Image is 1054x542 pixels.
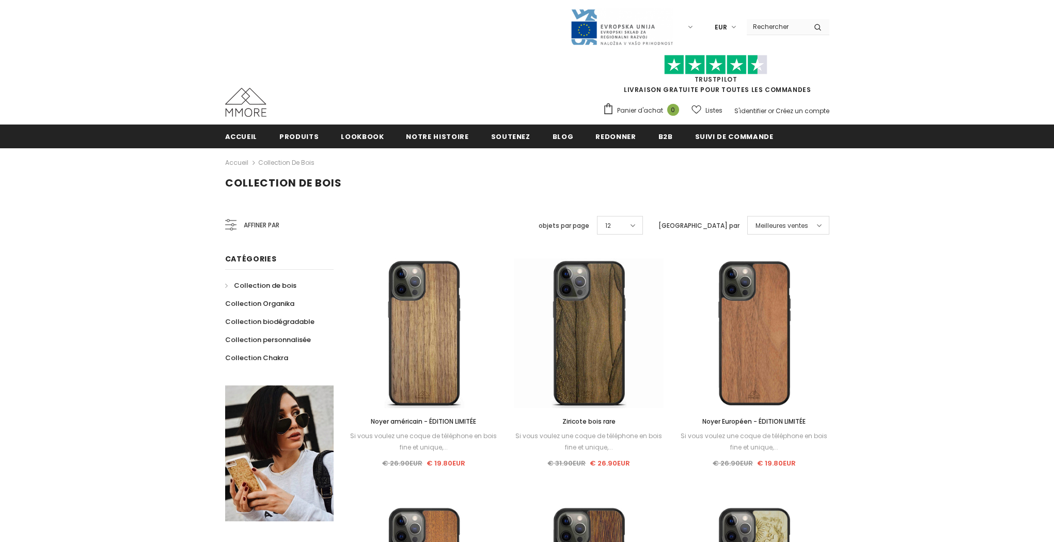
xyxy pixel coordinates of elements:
span: Notre histoire [406,132,468,142]
span: Collection de bois [225,176,342,190]
a: Collection de bois [258,158,314,167]
span: € 26.90EUR [382,458,422,468]
span: 12 [605,221,611,231]
span: Blog [553,132,574,142]
span: Noyer Européen - ÉDITION LIMITÉE [702,417,806,426]
a: Blog [553,125,574,148]
a: Suivi de commande [695,125,774,148]
span: Panier d'achat [617,105,663,116]
a: Accueil [225,157,248,169]
a: Accueil [225,125,258,148]
a: S'identifier [734,106,766,115]
a: Notre histoire [406,125,468,148]
span: Collection de bois [234,281,296,290]
span: Catégories [225,254,277,264]
a: Ziricote bois rare [514,416,664,427]
span: Collection personnalisée [225,335,311,345]
a: soutenez [491,125,530,148]
span: Redonner [595,132,636,142]
img: Faites confiance aux étoiles pilotes [664,55,767,75]
span: Listes [705,105,722,116]
span: Accueil [225,132,258,142]
a: Redonner [595,125,636,148]
span: soutenez [491,132,530,142]
span: 0 [667,104,679,116]
span: Produits [279,132,319,142]
span: Noyer américain - ÉDITION LIMITÉE [371,417,476,426]
div: Si vous voulez une coque de téléphone en bois fine et unique,... [349,430,499,453]
a: Collection Organika [225,295,294,313]
span: Meilleures ventes [756,221,808,231]
a: Javni Razpis [570,22,673,31]
a: Noyer américain - ÉDITION LIMITÉE [349,416,499,427]
span: Collection Chakra [225,353,288,363]
a: Noyer Européen - ÉDITION LIMITÉE [679,416,829,427]
span: Affiner par [244,220,279,231]
span: Collection biodégradable [225,317,314,327]
a: Produits [279,125,319,148]
span: Suivi de commande [695,132,774,142]
a: Collection personnalisée [225,331,311,349]
a: Créez un compte [776,106,829,115]
a: TrustPilot [695,75,737,84]
span: Collection Organika [225,299,294,308]
span: € 19.80EUR [757,458,796,468]
span: B2B [658,132,673,142]
span: € 26.90EUR [713,458,753,468]
a: Collection Chakra [225,349,288,367]
a: Collection de bois [225,276,296,295]
span: € 26.90EUR [590,458,630,468]
a: Panier d'achat 0 [603,103,684,118]
a: Collection biodégradable [225,313,314,331]
label: [GEOGRAPHIC_DATA] par [658,221,740,231]
a: Listes [691,101,722,119]
img: Javni Razpis [570,8,673,46]
img: Cas MMORE [225,88,266,117]
a: B2B [658,125,673,148]
div: Si vous voulez une coque de téléphone en bois fine et unique,... [679,430,829,453]
span: or [768,106,774,115]
a: Lookbook [341,125,384,148]
span: LIVRAISON GRATUITE POUR TOUTES LES COMMANDES [603,59,829,94]
span: € 31.90EUR [547,458,586,468]
span: Lookbook [341,132,384,142]
input: Search Site [747,19,806,34]
span: EUR [715,22,727,33]
div: Si vous voulez une coque de téléphone en bois fine et unique,... [514,430,664,453]
label: objets par page [539,221,589,231]
span: € 19.80EUR [427,458,465,468]
span: Ziricote bois rare [562,417,616,426]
